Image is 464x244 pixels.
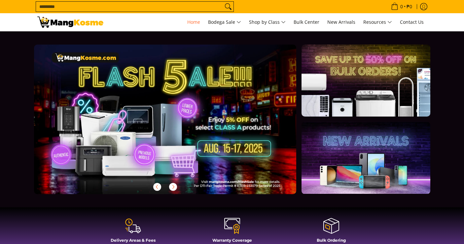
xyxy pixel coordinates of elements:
[400,19,424,25] span: Contact Us
[205,13,244,31] a: Bodega Sale
[360,13,395,31] a: Resources
[223,2,233,12] button: Search
[285,238,377,243] h4: Bulk Ordering
[37,17,103,28] img: Mang Kosme: Your Home Appliances Warehouse Sale Partner!
[389,3,414,10] span: •
[406,4,413,9] span: ₱0
[34,45,318,205] a: More
[166,180,180,194] button: Next
[208,18,241,26] span: Bodega Sale
[324,13,359,31] a: New Arrivals
[290,13,323,31] a: Bulk Center
[110,13,427,31] nav: Main Menu
[363,18,392,26] span: Resources
[187,19,200,25] span: Home
[87,238,179,243] h4: Delivery Areas & Fees
[186,238,278,243] h4: Warranty Coverage
[294,19,319,25] span: Bulk Center
[246,13,289,31] a: Shop by Class
[399,4,404,9] span: 0
[397,13,427,31] a: Contact Us
[327,19,355,25] span: New Arrivals
[184,13,203,31] a: Home
[249,18,286,26] span: Shop by Class
[150,180,164,194] button: Previous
